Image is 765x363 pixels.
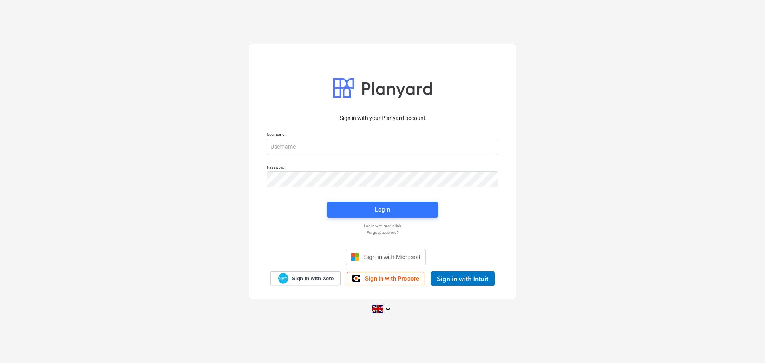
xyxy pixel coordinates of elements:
a: Sign in with Xero [270,271,341,285]
button: Login [327,202,438,218]
p: Sign in with your Planyard account [267,114,498,122]
span: Sign in with Procore [365,275,419,282]
img: Xero logo [278,273,288,284]
i: keyboard_arrow_down [383,304,393,314]
a: Sign in with Procore [347,272,424,285]
a: Forgot password? [263,230,502,235]
input: Username [267,139,498,155]
img: Microsoft logo [351,253,359,261]
span: Sign in with Xero [292,275,334,282]
p: Username [267,132,498,139]
p: Password [267,165,498,171]
span: Sign in with Microsoft [364,253,420,260]
div: Login [375,204,390,215]
a: Log in with magic link [263,223,502,228]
